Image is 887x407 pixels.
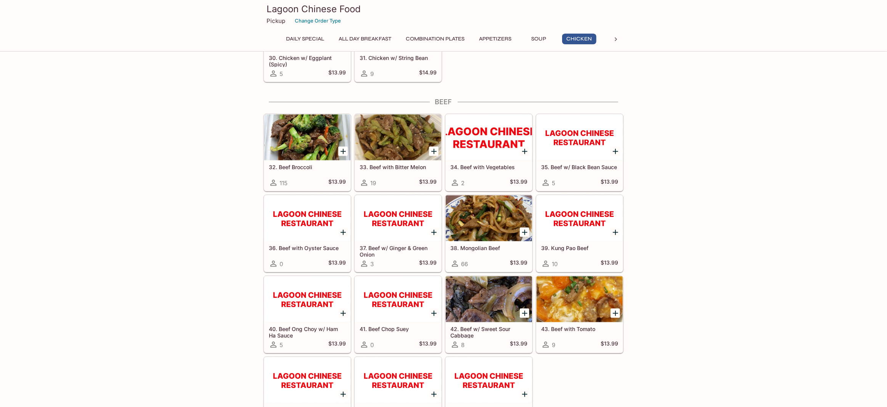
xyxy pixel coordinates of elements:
[264,115,350,160] div: 32. Beef Broccoli
[461,179,464,187] span: 2
[419,178,437,187] h5: $13.99
[522,34,556,44] button: Soup
[537,115,623,160] div: 35. Beef w/ Black Bean Sauce
[355,195,441,241] div: 37. Beef w/ Ginger & Green Onion
[429,308,439,318] button: Add 41. Beef Chop Suey
[552,260,558,268] span: 10
[269,55,346,67] h5: 30. Chicken w/ Eggplant (Spicy)
[445,276,532,353] a: 42. Beef w/ Sweet Sour Cabbage8$13.99
[328,178,346,187] h5: $13.99
[510,259,527,268] h5: $13.99
[552,179,555,187] span: 5
[419,340,437,349] h5: $13.99
[355,276,442,353] a: 41. Beef Chop Suey0$13.99
[280,260,283,268] span: 0
[536,195,623,272] a: 39. Kung Pao Beef10$13.99
[267,17,285,24] p: Pickup
[328,340,346,349] h5: $13.99
[510,340,527,349] h5: $13.99
[520,308,529,318] button: Add 42. Beef w/ Sweet Sour Cabbage
[450,245,527,251] h5: 38. Mongolian Beef
[264,276,350,322] div: 40. Beef Ong Choy w/ Ham Ha Sauce
[264,114,351,191] a: 32. Beef Broccoli115$13.99
[370,179,376,187] span: 19
[334,34,395,44] button: All Day Breakfast
[536,114,623,191] a: 35. Beef w/ Black Bean Sauce5$13.99
[520,228,529,237] button: Add 38. Mongolian Beef
[429,147,439,156] button: Add 33. Beef with Bitter Melon
[446,195,532,241] div: 38. Mongolian Beef
[419,69,437,78] h5: $14.99
[264,357,350,403] div: 44. Beef with Choy Sum
[338,147,348,156] button: Add 32. Beef Broccoli
[601,259,618,268] h5: $13.99
[264,195,350,241] div: 36. Beef with Oyster Sauce
[269,164,346,170] h5: 32. Beef Broccoli
[280,70,283,78] span: 5
[360,164,437,170] h5: 33. Beef with Bitter Melon
[611,308,620,318] button: Add 43. Beef with Tomato
[280,341,283,349] span: 5
[338,389,348,399] button: Add 44. Beef with Choy Sum
[552,341,555,349] span: 9
[611,147,620,156] button: Add 35. Beef w/ Black Bean Sauce
[461,260,468,268] span: 66
[269,245,346,251] h5: 36. Beef with Oyster Sauce
[338,228,348,237] button: Add 36. Beef with Oyster Sauce
[370,341,374,349] span: 0
[267,3,620,15] h3: Lagoon Chinese Food
[445,195,532,272] a: 38. Mongolian Beef66$13.99
[450,326,527,338] h5: 42. Beef w/ Sweet Sour Cabbage
[338,308,348,318] button: Add 40. Beef Ong Choy w/ Ham Ha Sauce
[562,34,596,44] button: Chicken
[541,326,618,332] h5: 43. Beef with Tomato
[446,115,532,160] div: 34. Beef with Vegetables
[461,341,464,349] span: 8
[328,259,346,268] h5: $13.99
[264,98,623,106] h4: Beef
[355,276,441,322] div: 41. Beef Chop Suey
[360,326,437,332] h5: 41. Beef Chop Suey
[328,69,346,78] h5: $13.99
[429,389,439,399] button: Add 45. Beef with Eggplant (Spicy)
[536,276,623,353] a: 43. Beef with Tomato9$13.99
[355,114,442,191] a: 33. Beef with Bitter Melon19$13.99
[520,147,529,156] button: Add 34. Beef with Vegetables
[370,70,374,78] span: 9
[537,276,623,322] div: 43. Beef with Tomato
[541,245,618,251] h5: 39. Kung Pao Beef
[475,34,516,44] button: Appetizers
[355,357,441,403] div: 45. Beef with Eggplant (Spicy)
[537,195,623,241] div: 39. Kung Pao Beef
[446,357,532,403] div: 46. Beef with String Bean
[282,34,328,44] button: Daily Special
[355,195,442,272] a: 37. Beef w/ Ginger & Green Onion3$13.99
[291,15,344,27] button: Change Order Type
[370,260,374,268] span: 3
[264,195,351,272] a: 36. Beef with Oyster Sauce0$13.99
[402,34,469,44] button: Combination Plates
[541,164,618,170] h5: 35. Beef w/ Black Bean Sauce
[269,326,346,338] h5: 40. Beef Ong Choy w/ Ham Ha Sauce
[601,340,618,349] h5: $13.99
[510,178,527,187] h5: $13.99
[429,228,439,237] button: Add 37. Beef w/ Ginger & Green Onion
[360,245,437,257] h5: 37. Beef w/ Ginger & Green Onion
[280,179,288,187] span: 115
[450,164,527,170] h5: 34. Beef with Vegetables
[520,389,529,399] button: Add 46. Beef with String Bean
[360,55,437,61] h5: 31. Chicken w/ String Bean
[446,276,532,322] div: 42. Beef w/ Sweet Sour Cabbage
[445,114,532,191] a: 34. Beef with Vegetables2$13.99
[355,115,441,160] div: 33. Beef with Bitter Melon
[419,259,437,268] h5: $13.99
[611,228,620,237] button: Add 39. Kung Pao Beef
[264,276,351,353] a: 40. Beef Ong Choy w/ Ham Ha Sauce5$13.99
[603,34,637,44] button: Beef
[601,178,618,187] h5: $13.99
